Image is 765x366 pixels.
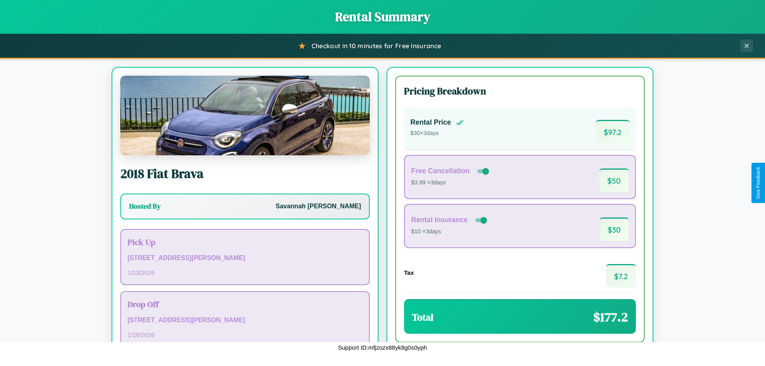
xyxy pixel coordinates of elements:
h2: 2018 Fiat Brava [120,165,370,182]
span: $ 50 [599,168,629,192]
p: 1 / 23 / 2026 [127,267,363,278]
p: [STREET_ADDRESS][PERSON_NAME] [127,252,363,264]
p: [STREET_ADDRESS][PERSON_NAME] [127,315,363,326]
h4: Rental Price [410,118,451,127]
p: $ 30 × 3 days [410,128,464,139]
span: $ 7.2 [606,264,636,288]
p: 1 / 26 / 2026 [127,329,363,340]
span: $ 177.2 [593,308,628,326]
h3: Pick Up [127,236,363,248]
img: Fiat Brava [120,76,370,155]
p: Savannah [PERSON_NAME] [276,201,361,212]
p: Support ID: mfjzozx88yk8g0s0yph [338,342,427,353]
span: Checkout in 10 minutes for Free Insurance [312,42,441,50]
span: $ 97.2 [596,120,630,143]
p: $10 × 3 days [411,227,488,237]
span: $ 30 [600,217,629,241]
h4: Rental Insurance [411,216,468,224]
h3: Total [412,311,433,324]
p: $3.99 × 3 days [411,178,490,188]
h3: Drop Off [127,298,363,310]
h4: Tax [404,269,414,276]
h1: Rental Summary [8,8,757,25]
h3: Hosted By [129,202,161,211]
h3: Pricing Breakdown [404,84,636,98]
h4: Free Cancellation [411,167,470,175]
div: Give Feedback [755,167,761,199]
